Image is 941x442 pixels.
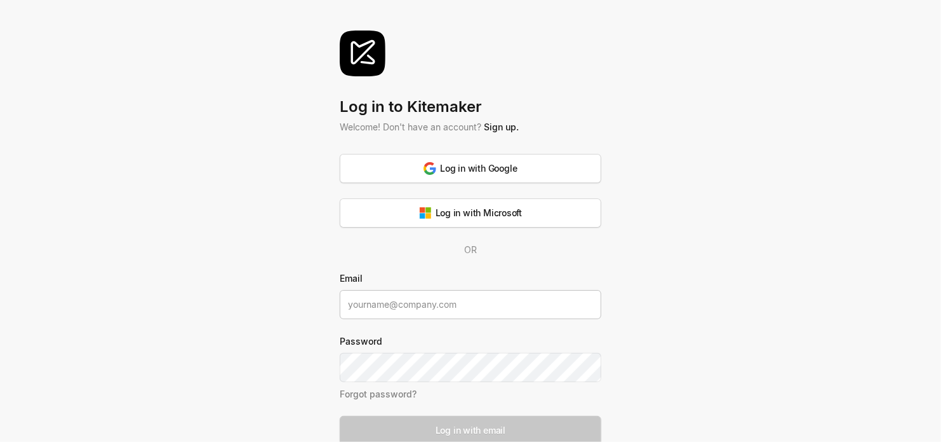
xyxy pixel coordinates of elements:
[340,97,601,118] div: Log in to Kitemaker
[340,272,601,285] label: Email
[340,120,601,134] div: Welcome! Don't have an account?
[340,31,385,76] img: svg%3e
[340,243,601,256] div: OR
[419,207,432,219] img: svg%3e
[419,206,523,219] div: Log in with Microsoft
[340,154,601,183] button: Log in with Google
[340,335,601,348] label: Password
[424,162,517,175] div: Log in with Google
[340,198,601,228] button: Log in with Microsoft
[340,290,601,319] input: yourname@company.com
[484,121,519,132] a: Sign up.
[436,424,505,437] div: Log in with email
[340,389,417,399] a: Forgot password?
[424,162,436,175] img: svg%3e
